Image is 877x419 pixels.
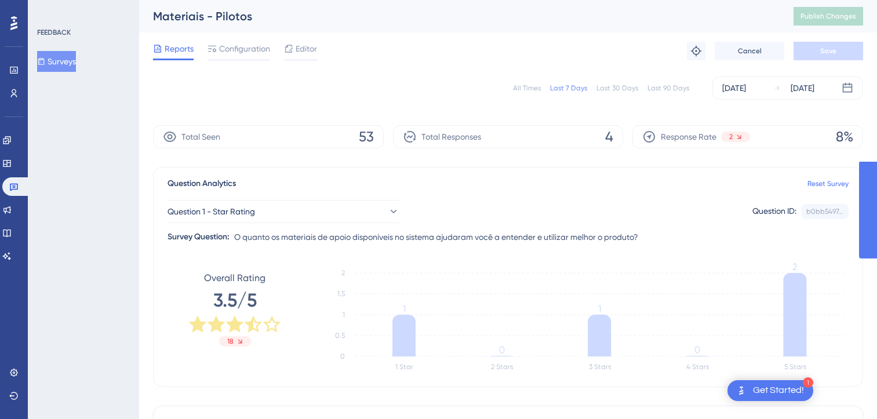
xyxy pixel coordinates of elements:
div: FEEDBACK [37,28,71,37]
text: 2 Stars [491,363,513,371]
a: Reset Survey [807,179,849,188]
span: O quanto os materiais de apoio disponíveis no sistema ajudaram você a entender e utilizar melhor ... [234,230,638,244]
img: launcher-image-alternative-text [734,384,748,398]
div: Open Get Started! checklist, remaining modules: 1 [727,380,813,401]
tspan: 2 [792,261,797,272]
span: 18 [227,337,234,346]
button: Save [794,42,863,60]
tspan: 1 [598,303,601,314]
span: 3.5/5 [213,287,257,313]
div: [DATE] [791,81,814,95]
div: Get Started! [753,384,804,397]
span: Response Rate [661,130,716,144]
button: Surveys [37,51,76,72]
span: 53 [359,127,374,146]
div: Last 7 Days [550,83,587,93]
span: Editor [296,42,317,56]
tspan: 0 [694,344,700,355]
button: Publish Changes [794,7,863,25]
span: Publish Changes [800,12,856,21]
span: 4 [605,127,613,146]
span: Question Analytics [168,177,236,191]
tspan: 2 [341,269,345,277]
span: 8% [836,127,853,146]
span: Save [820,46,836,56]
span: Cancel [738,46,762,56]
span: Question 1 - Star Rating [168,205,255,218]
tspan: 1.5 [337,290,345,298]
iframe: UserGuiding AI Assistant Launcher [828,373,863,408]
span: Total Responses [421,130,481,144]
tspan: 0 [499,344,505,355]
span: Total Seen [181,130,220,144]
text: 5 Stars [784,363,806,371]
tspan: 1 [343,311,345,319]
div: All Times [513,83,541,93]
tspan: 1 [403,303,406,314]
div: Question ID: [752,204,796,219]
tspan: 0.5 [335,331,345,340]
text: 3 Stars [589,363,611,371]
div: b0bb5497... [806,207,843,216]
tspan: 0 [340,352,345,360]
button: Cancel [715,42,784,60]
span: 2 [729,132,733,141]
div: [DATE] [722,81,746,95]
span: Configuration [219,42,270,56]
div: Last 30 Days [596,83,638,93]
text: 1 Star [395,363,413,371]
div: Materiais - Pilotos [153,8,765,24]
text: 4 Stars [686,363,709,371]
div: Last 90 Days [647,83,689,93]
button: Question 1 - Star Rating [168,200,399,223]
span: Overall Rating [204,271,265,285]
div: 1 [803,377,813,388]
div: Survey Question: [168,230,230,244]
span: Reports [165,42,194,56]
